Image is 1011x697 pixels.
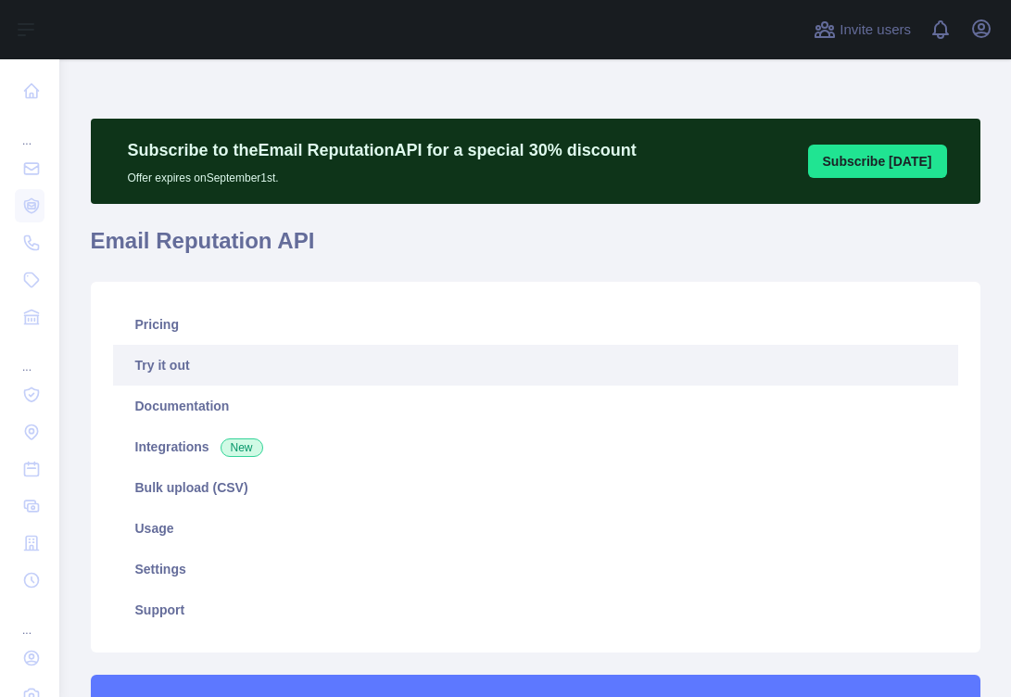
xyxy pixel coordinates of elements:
a: Settings [113,549,958,589]
a: Integrations New [113,426,958,467]
span: Invite users [840,19,911,41]
div: ... [15,111,44,148]
div: ... [15,601,44,638]
p: Subscribe to the Email Reputation API for a special 30 % discount [128,137,637,163]
p: Offer expires on September 1st. [128,163,637,185]
a: Try it out [113,345,958,386]
a: Usage [113,508,958,549]
a: Pricing [113,304,958,345]
span: New [221,438,263,457]
h1: Email Reputation API [91,226,980,271]
a: Support [113,589,958,630]
a: Documentation [113,386,958,426]
a: Bulk upload (CSV) [113,467,958,508]
div: ... [15,337,44,374]
button: Invite users [810,15,915,44]
button: Subscribe [DATE] [808,145,947,178]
